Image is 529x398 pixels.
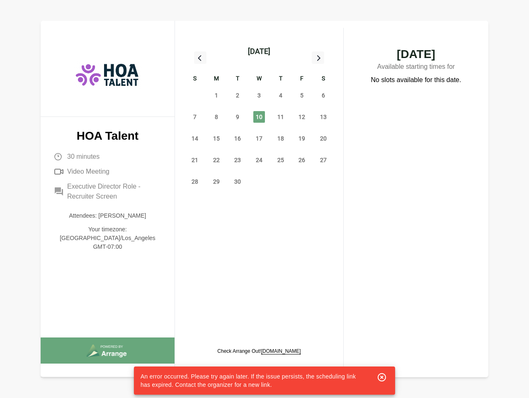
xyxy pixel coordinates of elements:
[360,60,472,75] p: Available starting times for
[296,133,308,144] span: Friday, September 19, 2025
[67,152,99,162] span: 30 minutes
[206,74,227,85] div: M
[189,176,201,187] span: Sunday, September 28, 2025
[318,90,329,101] span: Saturday, September 6, 2025
[54,225,161,251] p: Your timezone: [GEOGRAPHIC_DATA]/Los_Angeles GMT-07:00
[189,154,201,166] span: Sunday, September 21, 2025
[232,176,243,187] span: Tuesday, September 30, 2025
[360,49,472,60] span: [DATE]
[253,133,265,144] span: Wednesday, September 17, 2025
[296,154,308,166] span: Friday, September 26, 2025
[253,154,265,166] span: Wednesday, September 24, 2025
[291,74,313,85] div: F
[54,130,161,142] p: HOA Talent
[211,133,222,144] span: Monday, September 15, 2025
[296,111,308,123] span: Friday, September 12, 2025
[232,154,243,166] span: Tuesday, September 23, 2025
[313,74,334,85] div: S
[67,167,109,177] span: Video Meeting
[296,90,308,101] span: Friday, September 5, 2025
[217,348,301,354] p: Check Arrange Out!
[54,211,161,220] p: Attendees: [PERSON_NAME]
[275,154,286,166] span: Thursday, September 25, 2025
[184,74,206,85] div: S
[211,154,222,166] span: Monday, September 22, 2025
[275,133,286,144] span: Thursday, September 18, 2025
[318,154,329,166] span: Saturday, September 27, 2025
[211,111,222,123] span: Monday, September 8, 2025
[67,182,161,201] span: Executive Director Role - Recruiter Screen
[232,133,243,144] span: Tuesday, September 16, 2025
[371,75,461,85] p: No slots available for this date.
[248,46,270,57] div: [DATE]
[141,373,356,388] span: An error occurred. Please try again later. If the issue persists, the scheduling link has expired...
[211,90,222,101] span: Monday, September 1, 2025
[189,133,201,144] span: Sunday, September 14, 2025
[211,176,222,187] span: Monday, September 29, 2025
[189,111,201,123] span: Sunday, September 7, 2025
[318,111,329,123] span: Saturday, September 13, 2025
[318,133,329,144] span: Saturday, September 20, 2025
[261,348,301,354] a: [DOMAIN_NAME]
